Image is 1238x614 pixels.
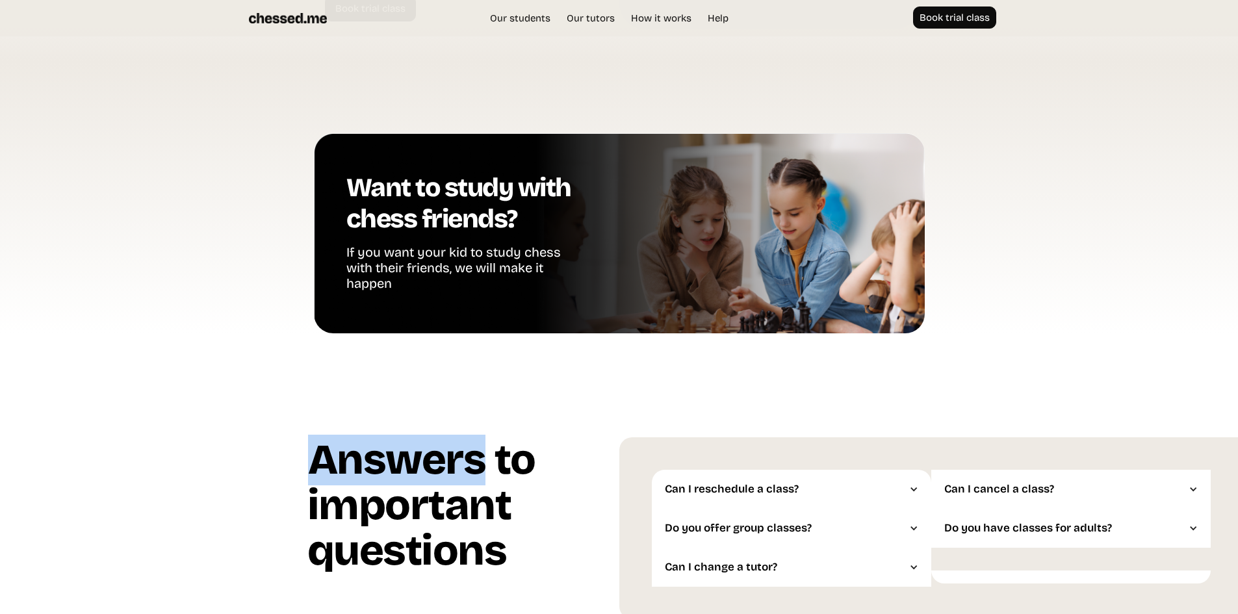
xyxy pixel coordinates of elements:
div: Do you offer group classes? [652,509,931,548]
h1: Answers to important questions [307,437,619,583]
a: Our students [484,12,557,25]
a: Book trial class [913,6,996,29]
div: Can I reschedule a class? [665,483,905,496]
div: Can I change a tutor? [652,548,931,587]
div: Do you have classes for adults? [931,509,1211,548]
div: Do you have classes for adults? [944,522,1185,535]
div: Can I reschedule a class? [652,470,931,509]
div: If you want your kid to study chess with their friends, we will make it happen [346,244,587,294]
h1: Want to study with chess friends? [346,172,587,244]
div: Can I cancel a class? [944,483,1185,496]
div: Do you offer group classes? [665,522,905,535]
a: Our tutors [560,12,621,25]
div: Can I change a tutor? [665,561,905,574]
a: Help [701,12,735,25]
div: Can I cancel a class? [931,470,1211,509]
a: How it works [625,12,698,25]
